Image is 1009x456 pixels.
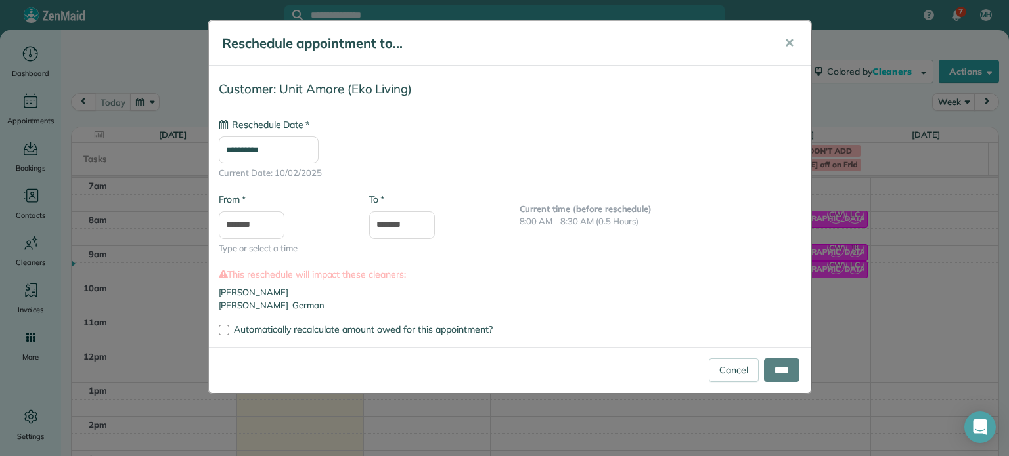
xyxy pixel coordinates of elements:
[219,286,801,299] li: [PERSON_NAME]
[219,193,246,206] label: From
[219,167,801,180] span: Current Date: 10/02/2025
[234,323,493,335] span: Automatically recalculate amount owed for this appointment?
[219,299,801,312] li: [PERSON_NAME]-German
[219,82,801,96] h4: Customer: Unit Amore (Eko Living)
[219,118,309,131] label: Reschedule Date
[222,34,766,52] h5: Reschedule appointment to...
[709,358,759,382] a: Cancel
[784,35,794,51] span: ✕
[369,193,384,206] label: To
[520,215,801,228] p: 8:00 AM - 8:30 AM (0.5 Hours)
[219,242,349,255] span: Type or select a time
[520,203,652,214] b: Current time (before reschedule)
[219,268,801,281] label: This reschedule will impact these cleaners:
[964,411,996,443] div: Open Intercom Messenger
